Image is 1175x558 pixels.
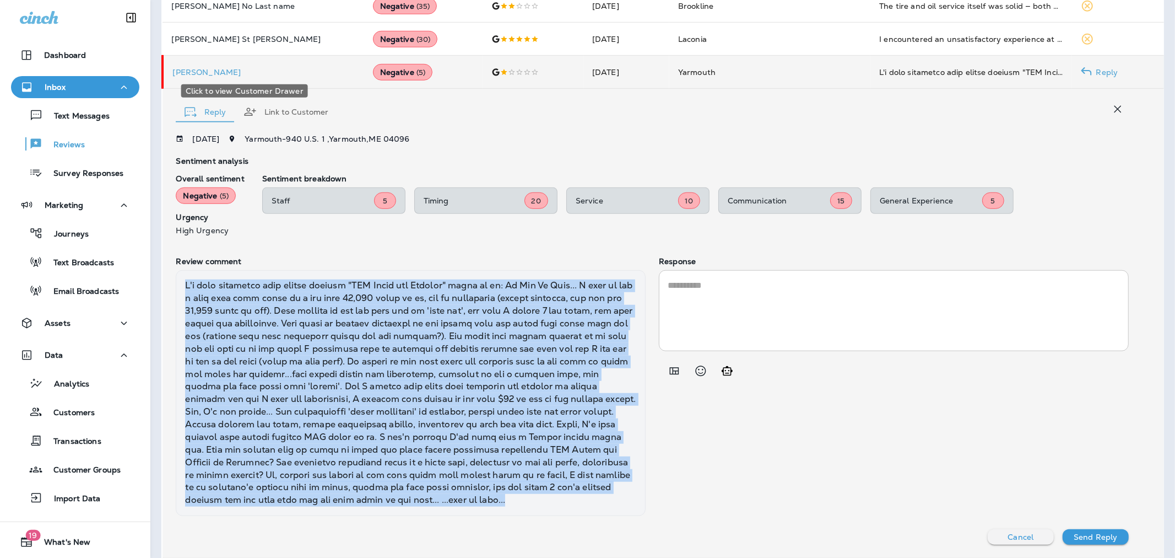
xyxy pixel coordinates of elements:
button: Cancel [988,529,1054,545]
p: Transactions [42,437,101,447]
p: Text Broadcasts [42,258,114,269]
p: [DATE] [192,135,219,143]
button: Inbox [11,76,139,98]
p: Service [576,196,678,205]
button: Dashboard [11,44,139,66]
div: I'm only providing this review because "VIP Tires and Service" asked me to: Do Not Go Here... I w... [879,67,1063,78]
div: I encountered an unsatisfactory experience at Advanced Auto. I attempted to explain a concern reg... [879,34,1063,45]
p: Import Data [43,494,101,505]
span: Yarmouth - 940 U.S. 1 , Yarmouth , ME 04096 [245,134,409,144]
button: Collapse Sidebar [116,7,147,29]
p: Cancel [1008,533,1034,541]
button: Reply [176,92,235,132]
button: Journeys [11,222,139,245]
p: High Urgency [176,226,244,235]
button: Generate AI response [716,360,738,382]
button: Transactions [11,429,139,452]
p: Customers [42,408,95,418]
p: Timing [424,196,524,205]
p: Reviews [42,140,85,151]
span: ( 5 ) [416,68,425,77]
button: Customers [11,400,139,423]
p: [PERSON_NAME] No Last name [171,2,355,10]
div: Negative [373,64,433,81]
div: Click to view Customer Drawer [172,68,355,77]
span: Brookline [678,1,713,11]
div: The tire and oil service itself was solid — both done in under an hour, and done correctly. Howev... [879,1,1063,12]
button: Assets [11,312,139,334]
div: Negative [176,187,236,204]
button: Email Broadcasts [11,279,139,302]
p: Sentiment breakdown [262,174,1129,183]
p: Response [659,257,1129,266]
button: Analytics [11,372,139,395]
p: Staff [272,196,374,205]
button: Survey Responses [11,161,139,184]
p: Inbox [45,83,66,92]
button: Text Messages [11,104,139,127]
span: 20 [532,196,541,206]
div: L'i dolo sitametco adip elitse doeiusm "TEM Incid utl Etdolor" magna al en: Ad Min Ve Quis... N e... [176,270,646,516]
button: Text Broadcasts [11,250,139,273]
span: 19 [25,530,40,541]
p: Text Messages [43,111,110,122]
span: ( 30 ) [416,35,431,44]
span: Laconia [678,34,707,44]
p: Reply [1092,68,1118,77]
p: [PERSON_NAME] St [PERSON_NAME] [171,35,355,44]
button: Customer Groups [11,458,139,481]
p: Urgency [176,213,244,222]
p: Marketing [45,201,83,210]
p: General Experience [880,196,982,205]
span: ( 5 ) [220,191,229,201]
span: What's New [33,538,90,551]
div: Click to view Customer Drawer [181,84,308,98]
p: Customer Groups [42,465,121,476]
td: [DATE] [583,56,669,89]
button: Import Data [11,486,139,509]
p: Analytics [43,379,89,390]
span: Yarmouth [678,67,716,77]
span: ( 35 ) [416,2,430,11]
p: Assets [45,319,71,328]
button: 19What's New [11,531,139,553]
button: Data [11,344,139,366]
p: [PERSON_NAME] [172,68,355,77]
button: Send Reply [1063,529,1129,545]
span: 5 [383,196,387,206]
p: Email Broadcasts [42,287,119,297]
div: Negative [373,31,438,47]
p: Communication [728,196,830,205]
p: Send Reply [1074,533,1117,541]
p: Overall sentiment [176,174,244,183]
button: Add in a premade template [663,360,685,382]
p: Data [45,351,63,360]
p: Journeys [43,229,89,240]
p: Sentiment analysis [176,157,1129,165]
p: Review comment [176,257,646,266]
button: Reviews [11,132,139,155]
span: 10 [685,196,693,206]
p: Survey Responses [42,169,123,179]
p: Dashboard [44,51,86,60]
td: [DATE] [583,23,669,56]
span: 5 [991,196,995,206]
span: 15 [837,196,844,206]
button: Marketing [11,194,139,216]
button: Link to Customer [235,92,337,132]
button: Select an emoji [690,360,712,382]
